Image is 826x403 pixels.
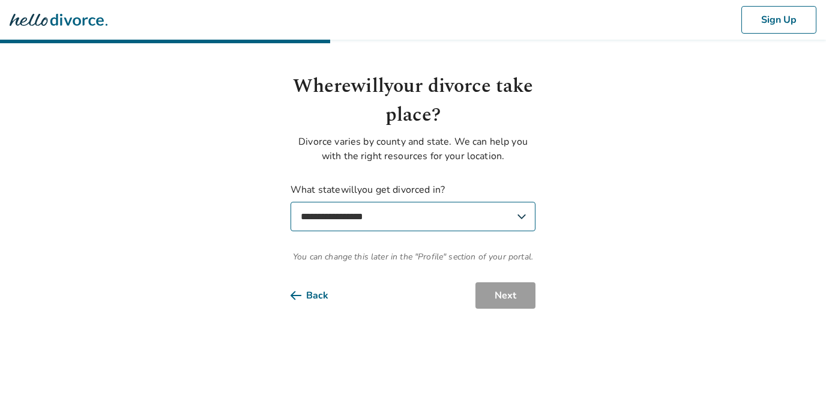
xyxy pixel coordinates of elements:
iframe: Chat Widget [766,345,826,403]
button: Next [475,282,535,309]
select: What statewillyou get divorced in? [291,202,535,231]
label: What state will you get divorced in? [291,183,535,231]
button: Sign Up [741,6,816,34]
span: You can change this later in the "Profile" section of your portal. [291,250,535,263]
h1: Where will your divorce take place? [291,72,535,130]
button: Back [291,282,348,309]
p: Divorce varies by county and state. We can help you with the right resources for your location. [291,135,535,163]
